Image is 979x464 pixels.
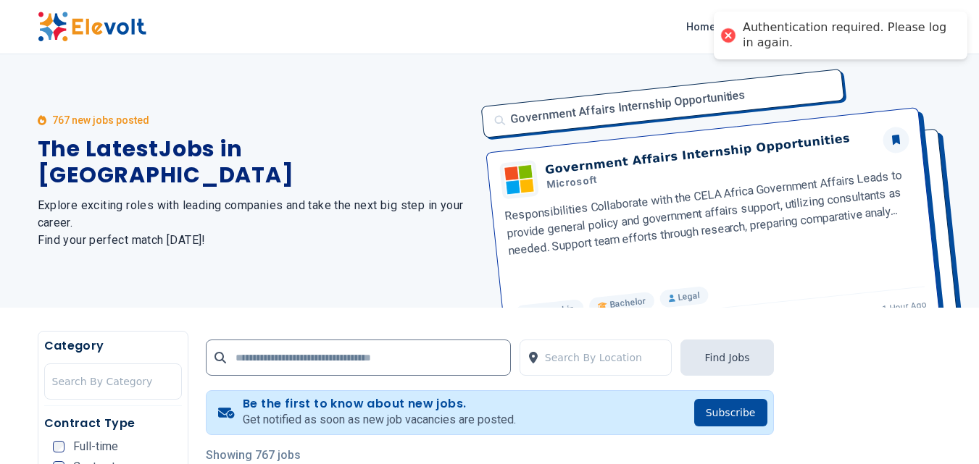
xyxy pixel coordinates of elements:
input: Full-time [53,441,64,452]
a: Home [680,15,721,38]
button: Find Jobs [680,339,773,376]
span: Full-time [73,441,118,452]
h4: Be the first to know about new jobs. [243,397,516,411]
h1: The Latest Jobs in [GEOGRAPHIC_DATA] [38,136,472,188]
h5: Contract Type [44,415,182,432]
div: Authentication required. Please log in again. [743,20,953,51]
h2: Explore exciting roles with leading companies and take the next big step in your career. Find you... [38,197,472,249]
img: Elevolt [38,12,146,42]
p: Showing 767 jobs [206,447,774,464]
p: Get notified as soon as new job vacancies are posted. [243,411,516,429]
p: 767 new jobs posted [52,113,149,127]
button: Subscribe [694,399,767,426]
h5: Category [44,337,182,355]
